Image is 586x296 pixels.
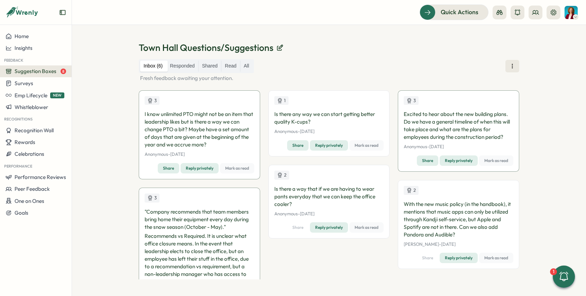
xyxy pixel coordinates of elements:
[484,156,508,165] span: Mark as read
[445,156,473,165] span: Reply privately
[15,127,54,134] span: Recognition Wall
[355,141,378,150] span: Mark as read
[349,140,384,151] button: Mark as read
[15,33,29,39] span: Home
[440,253,478,263] button: Reply privately
[15,198,44,204] span: One on Ones
[300,128,314,134] span: [DATE]
[50,92,64,98] span: NEW
[440,155,478,166] button: Reply privately
[15,104,48,110] span: Whistleblower
[404,186,419,195] div: Upvotes
[422,156,433,165] span: Share
[300,211,314,216] span: [DATE]
[15,68,56,74] span: Suggestion Boxes
[145,194,159,203] div: Upvotes
[274,185,384,208] p: Is there a way that if we are having to wear pants everyday that we can keep the office cooler?
[417,155,438,166] button: Share
[287,222,309,233] button: Share
[315,141,343,150] span: Reply privately
[417,253,438,263] button: Share
[565,6,578,19] img: Rachel Armstrong
[15,174,66,180] span: Performance Reviews
[274,110,384,126] p: Is there any way we can start getting better quality K-cups?
[15,139,35,145] span: Rewards
[15,186,50,192] span: Peer Feedback
[145,110,254,149] p: I know unlimited PTO might not be an item that leadership likes but is there a way we can change ...
[315,223,343,232] span: Reply privately
[355,223,378,232] span: Mark as read
[274,171,289,180] div: Upvotes
[404,96,419,105] div: Upvotes
[225,163,249,173] span: Mark as read
[404,110,513,141] p: Excited to hear about the new building plans. Do we have a general timeline of when this will tak...
[15,45,33,51] span: Insights
[59,9,66,16] button: Expand sidebar
[553,266,575,288] button: 1
[310,222,348,233] button: Reply privately
[221,61,240,72] label: Read
[166,61,198,72] label: Responded
[139,74,519,82] p: Fresh feedback awaiting your attention.
[310,140,348,151] button: Reply privately
[445,253,473,263] span: Reply privately
[15,151,44,157] span: Celebrations
[145,208,254,231] p: "Company recommends that team members bring home their equipment every day during the snow season...
[158,163,179,173] button: Share
[292,223,303,232] span: Share
[484,253,508,263] span: Mark as read
[441,8,478,17] span: Quick Actions
[274,96,289,105] div: Upvotes
[181,163,219,173] button: Reply privately
[170,151,185,157] span: [DATE]
[404,144,429,149] span: Anonymous -
[15,209,28,216] span: Goals
[240,61,253,72] label: All
[550,268,557,275] div: 1
[15,80,33,87] span: Surveys
[145,151,170,157] span: Anonymous -
[287,140,309,151] button: Share
[349,222,384,233] button: Mark as read
[479,253,513,263] button: Mark as read
[420,5,488,20] button: Quick Actions
[422,253,433,263] span: Share
[220,163,254,173] button: Mark as read
[199,61,221,72] label: Shared
[163,163,174,173] span: Share
[404,200,513,239] p: With the new music policy (in the handbook), it mentions that music apps can only be utilized thr...
[61,69,66,74] span: 8
[292,141,303,150] span: Share
[479,155,513,166] button: Mark as read
[441,241,456,247] span: [DATE]
[139,42,273,54] p: Town Hall Questions/Suggestions
[186,163,213,173] span: Reply privately
[274,128,300,134] span: Anonymous -
[145,96,159,105] div: Upvotes
[274,211,300,216] span: Anonymous -
[429,144,444,149] span: [DATE]
[15,92,47,99] span: Emp Lifecycle
[140,61,166,72] label: Inbox (6)
[404,241,441,247] span: [PERSON_NAME] -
